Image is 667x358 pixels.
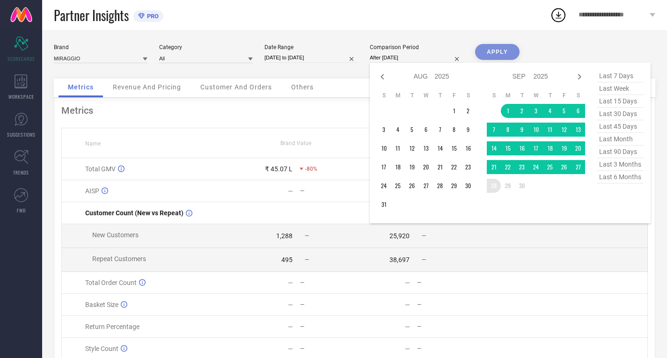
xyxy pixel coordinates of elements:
[389,232,410,240] div: 25,920
[597,95,644,108] span: last 15 days
[529,141,543,155] td: Wed Sep 17 2025
[501,160,515,174] td: Mon Sep 22 2025
[391,141,405,155] td: Mon Aug 11 2025
[543,123,557,137] td: Thu Sep 11 2025
[422,233,426,239] span: —
[159,44,253,51] div: Category
[288,301,293,308] div: —
[405,323,410,330] div: —
[419,123,433,137] td: Wed Aug 06 2025
[291,83,314,91] span: Others
[300,323,354,330] div: —
[405,160,419,174] td: Tue Aug 19 2025
[54,44,147,51] div: Brand
[8,93,34,100] span: WORKSPACE
[543,141,557,155] td: Thu Sep 18 2025
[543,104,557,118] td: Thu Sep 04 2025
[54,6,129,25] span: Partner Insights
[597,146,644,158] span: last 90 days
[529,104,543,118] td: Wed Sep 03 2025
[85,345,118,352] span: Style Count
[550,7,567,23] div: Open download list
[597,70,644,82] span: last 7 days
[17,207,26,214] span: FWD
[597,171,644,183] span: last 6 months
[501,141,515,155] td: Mon Sep 15 2025
[391,123,405,137] td: Mon Aug 04 2025
[574,71,585,82] div: Next month
[487,141,501,155] td: Sun Sep 14 2025
[276,232,293,240] div: 1,288
[13,169,29,176] span: TRENDS
[543,92,557,99] th: Thursday
[433,179,447,193] td: Thu Aug 28 2025
[422,256,426,263] span: —
[597,120,644,133] span: last 45 days
[85,209,183,217] span: Customer Count (New vs Repeat)
[417,345,471,352] div: —
[461,160,475,174] td: Sat Aug 23 2025
[461,104,475,118] td: Sat Aug 02 2025
[305,166,317,172] span: -80%
[557,92,571,99] th: Friday
[92,231,139,239] span: New Customers
[7,131,36,138] span: SUGGESTIONS
[557,160,571,174] td: Fri Sep 26 2025
[377,71,388,82] div: Previous month
[515,141,529,155] td: Tue Sep 16 2025
[571,92,585,99] th: Saturday
[405,279,410,286] div: —
[487,92,501,99] th: Sunday
[300,301,354,308] div: —
[597,133,644,146] span: last month
[305,256,309,263] span: —
[571,160,585,174] td: Sat Sep 27 2025
[571,141,585,155] td: Sat Sep 20 2025
[370,44,463,51] div: Comparison Period
[447,104,461,118] td: Fri Aug 01 2025
[300,345,354,352] div: —
[7,55,35,62] span: SCORECARDS
[515,123,529,137] td: Tue Sep 09 2025
[417,279,471,286] div: —
[461,123,475,137] td: Sat Aug 09 2025
[264,53,358,63] input: Select date range
[92,255,146,263] span: Repeat Customers
[288,323,293,330] div: —
[447,92,461,99] th: Friday
[529,160,543,174] td: Wed Sep 24 2025
[461,92,475,99] th: Saturday
[597,158,644,171] span: last 3 months
[419,179,433,193] td: Wed Aug 27 2025
[447,160,461,174] td: Fri Aug 22 2025
[370,53,463,63] input: Select comparison period
[377,92,391,99] th: Sunday
[417,301,471,308] div: —
[200,83,272,91] span: Customer And Orders
[377,160,391,174] td: Sun Aug 17 2025
[265,165,293,173] div: ₹ 45.07 L
[300,279,354,286] div: —
[487,179,501,193] td: Sun Sep 28 2025
[487,123,501,137] td: Sun Sep 07 2025
[113,83,181,91] span: Revenue And Pricing
[487,160,501,174] td: Sun Sep 21 2025
[377,141,391,155] td: Sun Aug 10 2025
[61,105,648,116] div: Metrics
[543,160,557,174] td: Thu Sep 25 2025
[501,123,515,137] td: Mon Sep 08 2025
[405,123,419,137] td: Tue Aug 05 2025
[405,92,419,99] th: Tuesday
[389,256,410,263] div: 38,697
[529,92,543,99] th: Wednesday
[281,256,293,263] div: 495
[461,141,475,155] td: Sat Aug 16 2025
[85,187,99,195] span: AISP
[300,188,354,194] div: —
[529,123,543,137] td: Wed Sep 10 2025
[447,123,461,137] td: Fri Aug 08 2025
[597,108,644,120] span: last 30 days
[85,301,118,308] span: Basket Size
[501,179,515,193] td: Mon Sep 29 2025
[447,179,461,193] td: Fri Aug 29 2025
